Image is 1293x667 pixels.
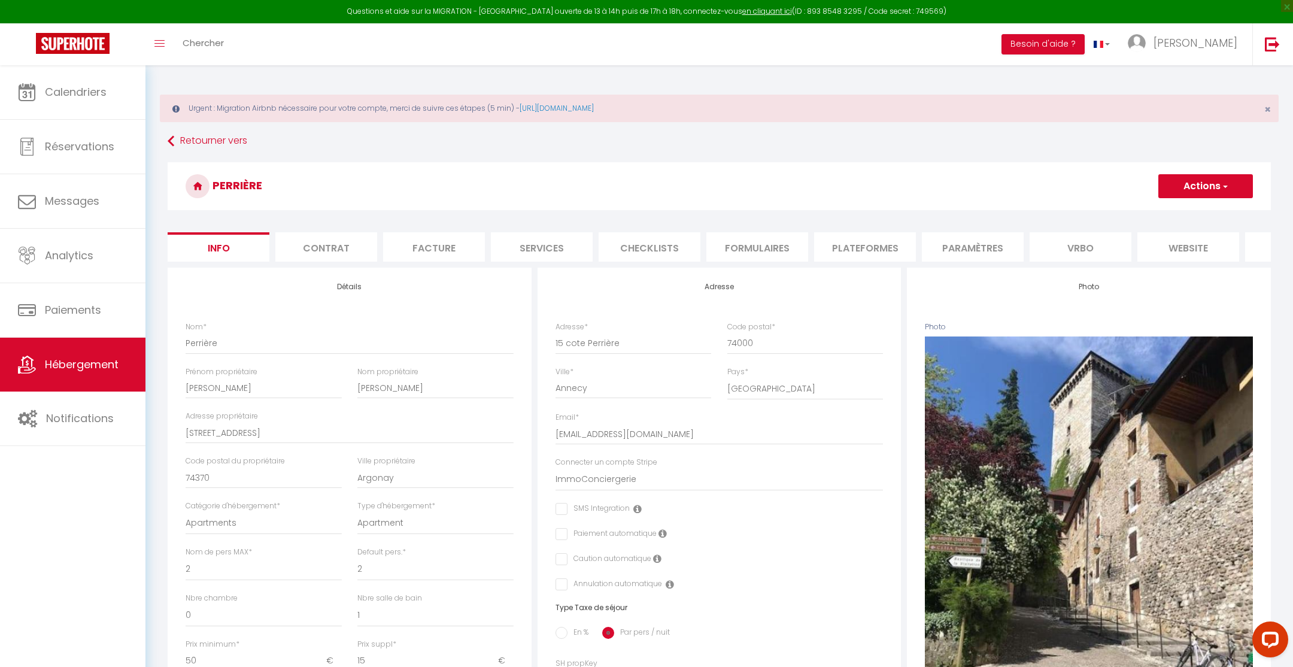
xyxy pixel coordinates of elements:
[491,232,593,262] li: Services
[45,302,101,317] span: Paiements
[520,103,594,113] a: [URL][DOMAIN_NAME]
[556,457,657,468] label: Connecter un compte Stripe
[567,627,588,640] label: En %
[567,528,657,541] label: Paiement automatique
[46,411,114,426] span: Notifications
[45,357,119,372] span: Hébergement
[727,366,748,378] label: Pays
[1265,37,1280,51] img: logout
[183,37,224,49] span: Chercher
[357,456,415,467] label: Ville propriétaire
[186,322,207,333] label: Nom
[922,232,1024,262] li: Paramètres
[1119,23,1252,65] a: ... [PERSON_NAME]
[45,248,93,263] span: Analytics
[36,33,110,54] img: Super Booking
[186,456,285,467] label: Code postal du propriétaire
[814,232,916,262] li: Plateformes
[556,412,579,423] label: Email
[614,627,670,640] label: Par pers / nuit
[45,193,99,208] span: Messages
[186,283,514,291] h4: Détails
[1001,34,1085,54] button: Besoin d'aide ?
[357,639,396,650] label: Prix suppl
[1264,102,1271,117] span: ×
[186,501,280,512] label: Catégorie d'hébergement
[1061,547,1118,565] button: Supprimer
[556,283,884,291] h4: Adresse
[567,553,651,566] label: Caution automatique
[925,322,946,333] label: Photo
[186,639,239,650] label: Prix minimum
[168,131,1271,152] a: Retourner vers
[168,162,1271,210] h3: Perrière
[45,139,114,154] span: Réservations
[186,411,258,422] label: Adresse propriétaire
[275,232,377,262] li: Contrat
[160,95,1279,122] div: Urgent : Migration Airbnb nécessaire pour votre compte, merci de suivre ces étapes (5 min) -
[727,322,775,333] label: Code postal
[599,232,700,262] li: Checklists
[556,366,573,378] label: Ville
[186,593,238,604] label: Nbre chambre
[556,604,884,612] h6: Type Taxe de séjour
[357,366,418,378] label: Nom propriétaire
[1128,34,1146,52] img: ...
[186,366,257,378] label: Prénom propriétaire
[742,6,792,16] a: en cliquant ici
[186,547,252,558] label: Nom de pers MAX
[1264,104,1271,115] button: Close
[556,322,588,333] label: Adresse
[357,593,422,604] label: Nbre salle de bain
[706,232,808,262] li: Formulaires
[1158,174,1253,198] button: Actions
[357,501,435,512] label: Type d'hébergement
[1137,232,1239,262] li: website
[174,23,233,65] a: Chercher
[1154,35,1237,50] span: [PERSON_NAME]
[1243,617,1293,667] iframe: LiveChat chat widget
[168,232,269,262] li: Info
[925,283,1253,291] h4: Photo
[383,232,485,262] li: Facture
[45,84,107,99] span: Calendriers
[1030,232,1131,262] li: Vrbo
[357,547,406,558] label: Default pers.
